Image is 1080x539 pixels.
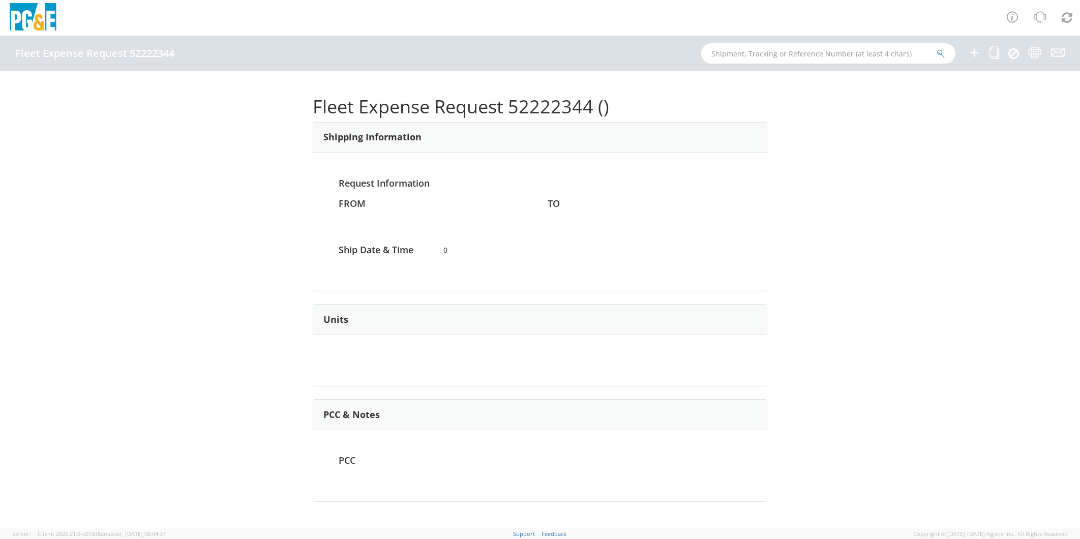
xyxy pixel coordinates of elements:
h4: FROM [339,199,532,209]
h4: PCC [331,456,436,466]
h4: TO [548,199,741,209]
h4: Ship Date & Time [331,245,436,255]
img: pge-logo-06675f144f4cfa6a6814.png [8,3,58,33]
span: Copyright © [DATE]-[DATE] Agistix Inc., All Rights Reserved [913,530,1068,538]
span: master, [DATE] 08:04:37 [104,530,166,537]
a: Feedback [542,530,566,537]
h1: Fleet Expense Request 52222344 () [313,97,767,117]
h4: Fleet Expense Request 52222344 [15,48,174,59]
span: 0 [436,245,645,255]
input: Shipment, Tracking or Reference Number (at least 4 chars) [701,43,955,64]
h3: Shipping Information [323,132,422,142]
span: Client: 2025.21.0-c073d8a [38,530,166,537]
span: Server: - [12,530,36,537]
span: , [35,530,36,537]
h4: Request Information [339,178,741,189]
a: Support [513,530,535,537]
h3: PCC & Notes [323,410,380,420]
h3: Units [323,315,348,325]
